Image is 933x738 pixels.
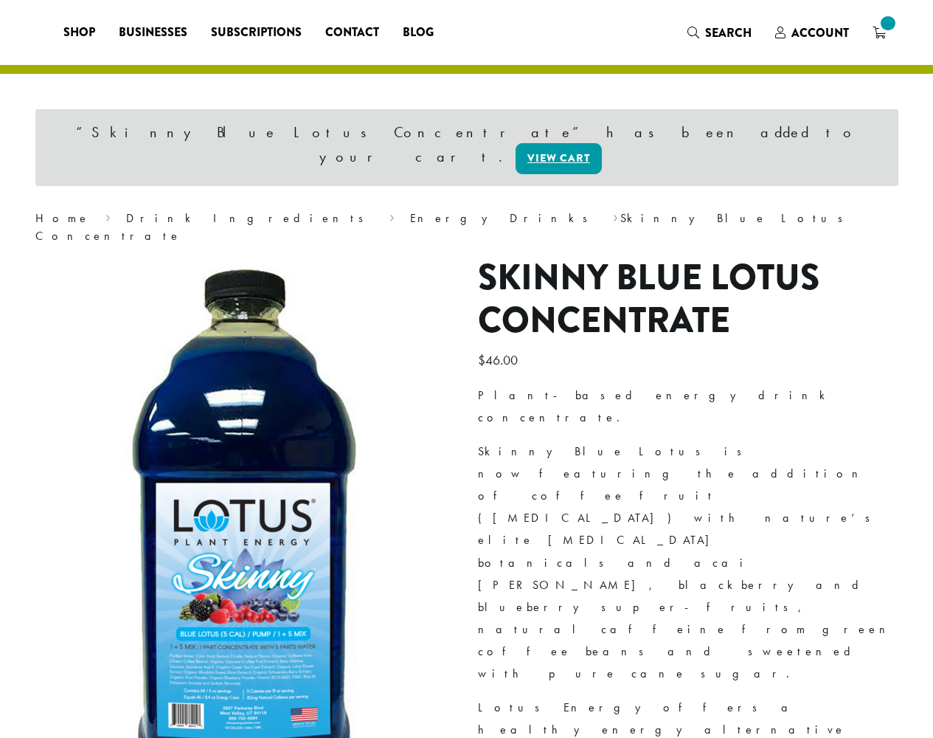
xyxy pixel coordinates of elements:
span: Businesses [119,24,187,42]
h1: Skinny Blue Lotus Concentrate [478,257,898,342]
span: Subscriptions [211,24,302,42]
a: Home [35,210,90,226]
a: Search [676,21,763,45]
span: › [613,204,618,227]
a: Energy Drinks [410,210,597,226]
span: Search [705,24,752,41]
span: Shop [63,24,95,42]
nav: Breadcrumb [35,210,898,245]
span: $ [478,351,485,368]
span: › [105,204,111,227]
p: Plant-based energy drink concentrate. [478,384,898,429]
a: Drink Ingredients [126,210,373,226]
p: Skinny Blue Lotus is now featuring the addition of coffee fruit ([MEDICAL_DATA]) with nature’s el... [478,441,898,685]
span: › [389,204,395,227]
a: View cart [516,143,602,174]
span: Blog [403,24,434,42]
span: Contact [325,24,379,42]
a: Shop [52,21,107,44]
span: Account [791,24,849,41]
bdi: 46.00 [478,351,521,368]
div: “Skinny Blue Lotus Concentrate” has been added to your cart. [35,109,898,186]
